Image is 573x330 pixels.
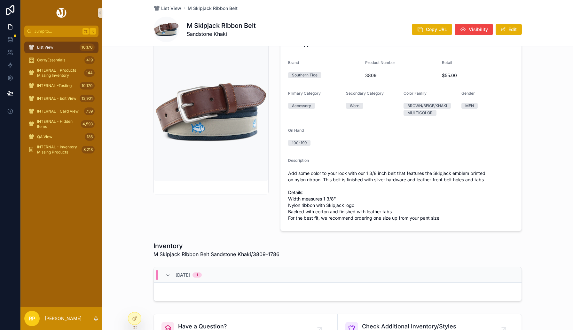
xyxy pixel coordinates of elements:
span: List View [37,45,53,50]
span: Primary Category [288,91,321,96]
div: MEN [465,103,474,109]
div: scrollable content [20,37,102,164]
div: BROWN/BEIGE/KHAKI [407,103,447,109]
p: [PERSON_NAME] [45,315,82,322]
h1: Inventory [153,241,279,250]
span: INTERNAL - Edit View [37,96,76,101]
div: 4,593 [81,120,95,128]
span: M Skipjack Ribbon Belt Sandstone Khaki/3809-1786 [153,250,279,258]
span: List View [161,5,181,12]
span: Retail [442,60,452,65]
a: INTERNAL - Card View739 [24,106,98,117]
span: QA View [37,134,52,139]
a: M Skipjack Ribbon Belt [188,5,238,12]
span: $55.00 [442,72,514,79]
span: Visibility [469,26,488,33]
div: 13,901 [80,95,95,102]
div: 10,170 [80,82,95,90]
img: App logo [55,8,67,18]
div: Worn [350,103,359,109]
span: Copy URL [426,26,447,33]
a: Core/Essentials419 [24,54,98,66]
a: INTERNAL - Products Missing Inventory144 [24,67,98,79]
a: INTERNAL -Testing10,170 [24,80,98,91]
span: Core/Essentials [37,58,65,63]
span: Sandstone Khaki [187,30,256,38]
button: Visibility [455,24,493,35]
span: K [90,29,95,34]
div: 186 [85,133,95,141]
span: INTERNAL - Card View [37,109,79,114]
div: 739 [84,107,95,115]
a: INTERNAL - Edit View13,901 [24,93,98,104]
div: 419 [84,56,95,64]
button: Edit [496,24,522,35]
a: QA View186 [24,131,98,143]
div: 10,170 [80,43,95,51]
div: 100-199 [292,140,307,146]
div: 8,213 [82,146,95,153]
span: INTERNAL - Hidden Items [37,119,78,129]
a: INTERNAL - Inventory Missing Products8,213 [24,144,98,155]
h1: M Skipjack Ribbon Belt [187,21,256,30]
span: Jump to... [34,29,80,34]
span: 3809 [365,72,437,79]
div: Accessory [292,103,311,109]
div: MULTICOLOR [407,110,433,116]
span: INTERNAL - Inventory Missing Products [37,145,79,155]
a: INTERNAL - Hidden Items4,593 [24,118,98,130]
span: Secondary Category [346,91,384,96]
span: Add some color to your look with our 1 3/8 inch belt that features the Skipjack emblem printed on... [288,170,514,221]
span: Description [288,158,309,163]
a: List View [153,5,181,12]
span: RP [29,315,35,322]
span: Color Family [404,91,427,96]
span: INTERNAL -Testing [37,83,72,88]
span: On Hand [288,128,304,133]
div: 144 [84,69,95,77]
span: [DATE] [176,272,190,278]
span: Product Number [365,60,395,65]
span: INTERNAL - Products Missing Inventory [37,68,82,78]
button: Jump to...K [24,26,98,37]
img: 3809-1786.jpeg [154,43,268,181]
span: Gender [461,91,475,96]
a: List View10,170 [24,42,98,53]
button: Copy URL [412,24,452,35]
div: 1 [196,272,198,278]
span: Brand [288,60,299,65]
div: Southern Tide [292,72,318,78]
